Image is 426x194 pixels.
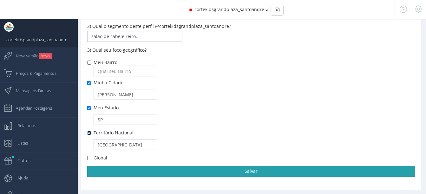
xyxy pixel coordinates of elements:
[11,118,36,133] span: Relatórios
[10,65,56,81] span: Preços & Pagamentos
[11,135,28,151] span: Listas
[94,114,157,125] input: Qual seu Estado?
[87,61,91,65] input: Meu Bairro
[87,156,91,160] input: Global
[87,31,182,42] input: Make-Up/Coach/Suplementos
[87,166,415,177] a: Salvar
[11,152,30,168] span: Outros
[271,5,284,16] div: Basic example
[11,170,28,186] span: Ajuda
[94,59,117,66] label: Meu Bairro
[194,6,264,12] span: cortekidsgrandplaza_santoandre
[94,105,119,111] label: Meu Estado
[94,66,157,76] input: Qual seu Bairro
[87,106,91,110] input: Meu Estado
[39,53,52,59] small: NOVO
[87,131,91,135] input: Território Nacional
[87,47,147,53] label: 3) Qual seu foco geográfico?
[94,139,157,150] input: Qual seu País?
[10,83,51,99] span: Mensagens Diretas
[275,8,279,12] img: Instagram_simple_icon.svg
[94,130,134,136] label: Território Nacional
[10,100,52,116] span: Agendar Postagens
[94,80,123,86] label: Minha Cidade
[4,22,14,32] img: User Image
[87,81,91,85] input: Minha Cidade
[94,155,107,161] label: Global
[10,48,52,64] span: Nova versão
[87,23,231,29] label: 2) Qual o segmento deste perfil @cortekidsgrandplaza_santoandre?
[94,89,157,100] input: Qual sua Cidade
